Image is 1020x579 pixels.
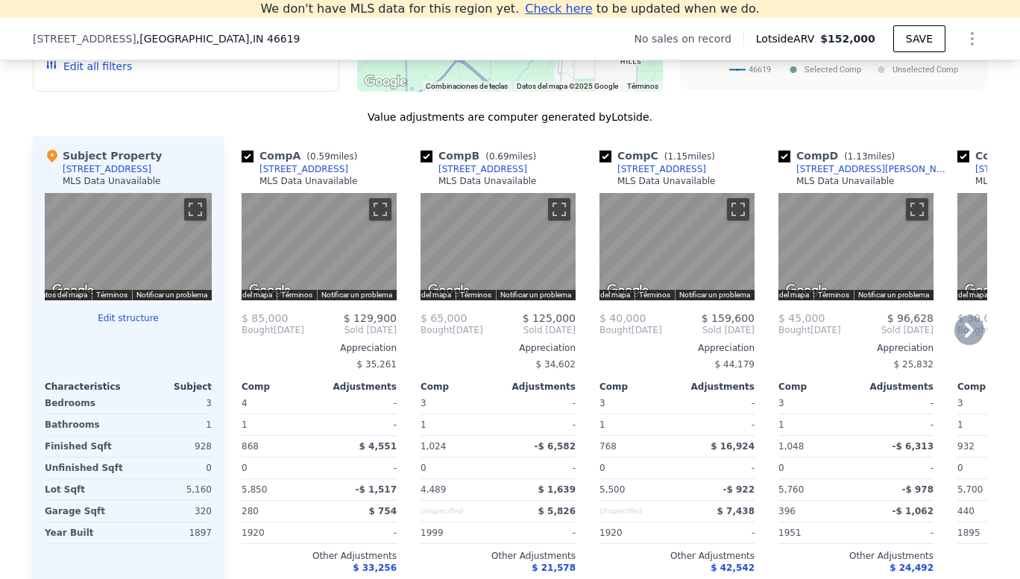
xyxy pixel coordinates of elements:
a: Abre esta zona en Google Maps (se abre en una nueva ventana) [48,281,98,300]
span: -$ 6,313 [892,441,934,452]
div: Comp [599,381,677,393]
div: - [501,522,576,543]
img: Google [48,281,98,300]
img: Google [424,281,473,300]
div: 1 [421,414,495,435]
a: Abre esta zona en Google Maps (se abre en una nueva ventana) [603,281,652,300]
div: - [859,414,934,435]
div: 1951 [778,522,853,543]
a: [STREET_ADDRESS] [599,163,706,175]
span: 0 [599,463,605,473]
span: 1.15 [667,151,687,162]
div: - [501,414,576,435]
img: Google [603,281,652,300]
a: Abre esta zona en Google Maps (se abre en una nueva ventana) [961,281,1010,300]
div: Adjustments [856,381,934,393]
div: - [322,522,397,543]
div: Characteristics [45,381,128,393]
span: 932 [957,441,975,452]
div: Comp [242,381,319,393]
span: Bought [242,324,274,336]
div: MLS Data Unavailable [63,175,161,187]
a: Notificar un problema [679,291,750,299]
span: 3 [778,398,784,408]
span: 4,489 [421,484,446,495]
span: 1,048 [778,441,804,452]
div: Comp D [778,148,901,163]
span: $ 25,832 [894,359,934,370]
div: 1 [131,414,212,435]
div: [STREET_ADDRESS] [617,163,706,175]
a: [STREET_ADDRESS][PERSON_NAME] [778,163,951,175]
button: Datos del mapa [758,290,809,300]
button: Datos del mapa [400,290,451,300]
span: 3 [599,398,605,408]
div: Comp [778,381,856,393]
div: Unspecified [421,501,495,522]
div: MLS Data Unavailable [617,175,716,187]
span: [STREET_ADDRESS] [33,31,136,46]
div: 1 [242,414,316,435]
a: Notificar un problema [500,291,571,299]
div: [DATE] [242,324,304,336]
a: Abre esta zona en Google Maps (se abre en una nueva ventana) [245,281,295,300]
div: Appreciation [778,342,934,354]
a: Términos (se abre en una nueva pestaña) [639,291,670,299]
span: Check here [525,1,592,16]
span: $ 96,628 [887,312,934,324]
button: Show Options [957,24,987,54]
button: Datos del mapa [37,290,87,300]
span: $ 34,602 [536,359,576,370]
span: $ 45,000 [778,312,825,324]
div: Lot Sqft [45,479,125,500]
span: $ 85,000 [242,312,288,324]
img: Google [782,281,831,300]
button: Cambiar a la vista en pantalla completa [369,198,391,221]
div: Adjustments [677,381,755,393]
div: 1920 [242,522,316,543]
div: Comp B [421,148,542,163]
div: 1999 [421,522,495,543]
button: Datos del mapa [937,290,988,300]
span: $ 33,256 [353,563,397,573]
button: Cambiar a la vista en pantalla completa [548,198,570,221]
div: - [322,393,397,414]
a: Términos (se abre en una nueva pestaña) [281,291,312,299]
span: -$ 922 [722,484,755,495]
div: Mapa [421,193,576,300]
span: 0.69 [489,151,509,162]
div: [STREET_ADDRESS][PERSON_NAME] [796,163,951,175]
div: MLS Data Unavailable [259,175,358,187]
span: Datos del mapa ©2025 Google [517,82,618,90]
div: - [501,393,576,414]
span: 3 [421,398,426,408]
span: 5,700 [957,484,983,495]
div: [STREET_ADDRESS] [259,163,348,175]
span: $ 65,000 [421,312,467,324]
span: 868 [242,441,259,452]
span: Sold [DATE] [483,324,576,336]
span: Sold [DATE] [304,324,397,336]
div: - [859,393,934,414]
span: ( miles) [300,151,363,162]
span: , IN 46619 [249,33,300,45]
div: Garage Sqft [45,501,125,522]
div: 0 [131,458,212,478]
span: $ 16,924 [711,441,755,452]
a: Notificar un problema [321,291,392,299]
button: Cambiar a la vista en pantalla completa [727,198,749,221]
div: Finished Sqft [45,436,125,457]
a: Términos (se abre en una nueva pestaña) [96,291,127,299]
div: - [680,414,755,435]
span: ( miles) [658,151,721,162]
span: 5,500 [599,484,625,495]
span: Bought [599,324,632,336]
div: Unfinished Sqft [45,458,125,478]
span: 0 [778,463,784,473]
span: 4 [242,398,248,408]
a: Abre esta zona en Google Maps (se abre en una nueva ventana) [361,72,410,92]
button: Datos del mapa [579,290,630,300]
div: Appreciation [242,342,397,354]
div: [STREET_ADDRESS] [63,163,151,175]
div: Other Adjustments [242,550,397,562]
